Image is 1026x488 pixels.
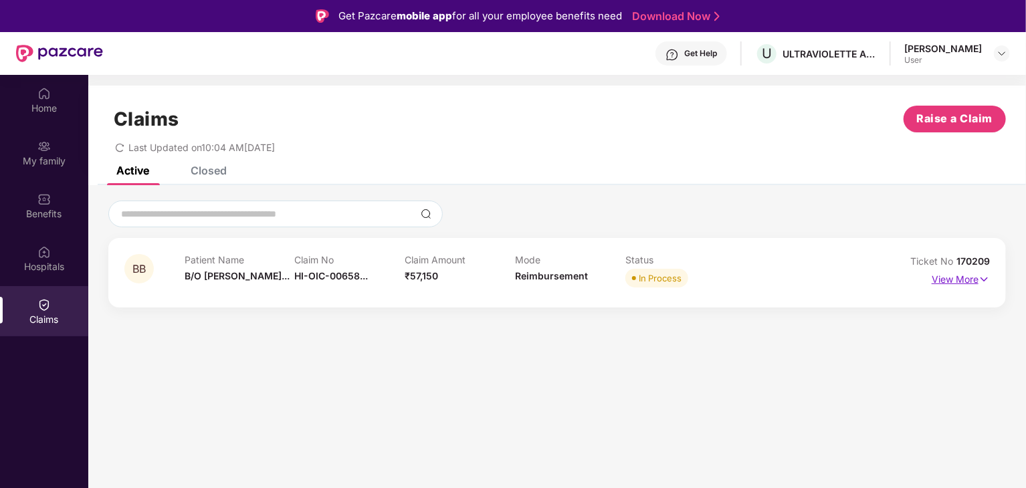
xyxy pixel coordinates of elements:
div: [PERSON_NAME] [904,42,982,55]
img: New Pazcare Logo [16,45,103,62]
img: svg+xml;base64,PHN2ZyBpZD0iQmVuZWZpdHMiIHhtbG5zPSJodHRwOi8vd3d3LnczLm9yZy8yMDAwL3N2ZyIgd2lkdGg9Ij... [37,193,51,206]
img: svg+xml;base64,PHN2ZyBpZD0iQ2xhaW0iIHhtbG5zPSJodHRwOi8vd3d3LnczLm9yZy8yMDAwL3N2ZyIgd2lkdGg9IjIwIi... [37,298,51,312]
p: Patient Name [185,254,295,265]
span: 170209 [956,255,990,267]
div: User [904,55,982,66]
img: svg+xml;base64,PHN2ZyBpZD0iSGVscC0zMngzMiIgeG1sbnM9Imh0dHA6Ly93d3cudzMub3JnLzIwMDAvc3ZnIiB3aWR0aD... [665,48,679,62]
div: Closed [191,164,227,177]
img: Stroke [714,9,720,23]
p: Mode [515,254,625,265]
span: U [762,45,772,62]
img: svg+xml;base64,PHN2ZyBpZD0iSG9tZSIgeG1sbnM9Imh0dHA6Ly93d3cudzMub3JnLzIwMDAvc3ZnIiB3aWR0aD0iMjAiIG... [37,87,51,100]
div: In Process [639,271,682,285]
img: svg+xml;base64,PHN2ZyBpZD0iSG9zcGl0YWxzIiB4bWxucz0iaHR0cDovL3d3dy53My5vcmcvMjAwMC9zdmciIHdpZHRoPS... [37,245,51,259]
a: Download Now [632,9,716,23]
span: ₹57,150 [405,270,438,281]
img: svg+xml;base64,PHN2ZyBpZD0iRHJvcGRvd24tMzJ4MzIiIHhtbG5zPSJodHRwOi8vd3d3LnczLm9yZy8yMDAwL3N2ZyIgd2... [997,48,1007,59]
p: Status [625,254,736,265]
p: Claim No [295,254,405,265]
h1: Claims [114,108,179,130]
img: svg+xml;base64,PHN2ZyBpZD0iU2VhcmNoLTMyeDMyIiB4bWxucz0iaHR0cDovL3d3dy53My5vcmcvMjAwMC9zdmciIHdpZH... [421,209,431,219]
span: HI-OIC-00658... [295,270,369,281]
p: Claim Amount [405,254,515,265]
div: Get Help [684,48,717,59]
span: BB [132,263,146,275]
span: Ticket No [910,255,956,267]
span: Raise a Claim [917,110,993,127]
img: Logo [316,9,329,23]
div: Get Pazcare for all your employee benefits need [338,8,622,24]
p: View More [932,269,990,287]
img: svg+xml;base64,PHN2ZyB4bWxucz0iaHR0cDovL3d3dy53My5vcmcvMjAwMC9zdmciIHdpZHRoPSIxNyIgaGVpZ2h0PSIxNy... [979,272,990,287]
button: Raise a Claim [904,106,1006,132]
span: B/O [PERSON_NAME]... [185,270,290,281]
strong: mobile app [397,9,452,22]
span: redo [115,142,124,153]
div: ULTRAVIOLETTE AUTOMOTIVE PRIVATE LIMITED [783,47,876,60]
div: Active [116,164,149,177]
span: Reimbursement [515,270,588,281]
img: svg+xml;base64,PHN2ZyB3aWR0aD0iMjAiIGhlaWdodD0iMjAiIHZpZXdCb3g9IjAgMCAyMCAyMCIgZmlsbD0ibm9uZSIgeG... [37,140,51,153]
span: Last Updated on 10:04 AM[DATE] [128,142,275,153]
